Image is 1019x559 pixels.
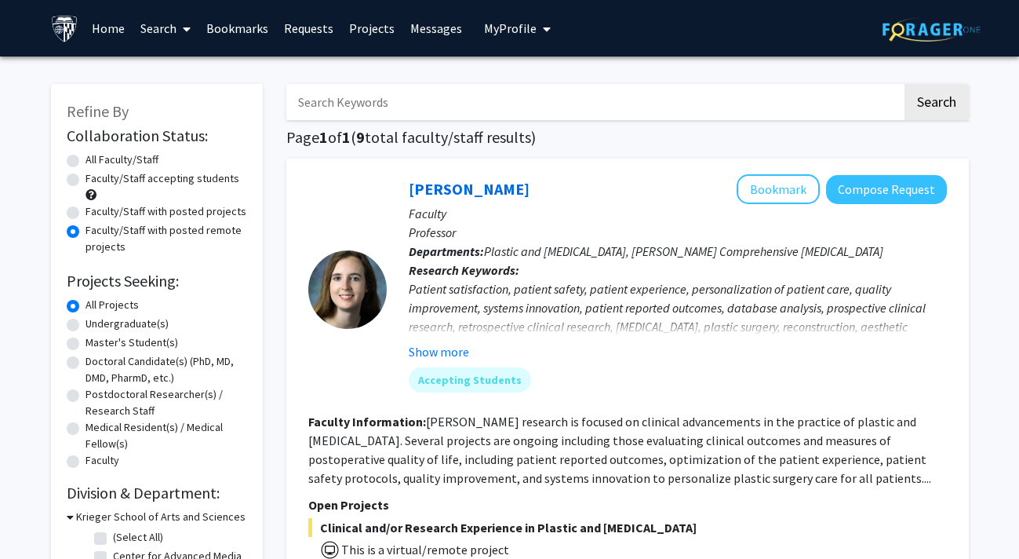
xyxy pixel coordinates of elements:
[84,1,133,56] a: Home
[86,334,178,351] label: Master's Student(s)
[319,127,328,147] span: 1
[409,367,531,393] mat-chip: Accepting Students
[883,17,981,42] img: ForagerOne Logo
[409,243,484,259] b: Departments:
[341,1,402,56] a: Projects
[484,20,537,36] span: My Profile
[86,353,247,386] label: Doctoral Candidate(s) (PhD, MD, DMD, PharmD, etc.)
[826,175,947,204] button: Compose Request to Michele Manahan
[67,101,129,121] span: Refine By
[356,127,365,147] span: 9
[286,84,902,120] input: Search Keywords
[51,15,78,42] img: Johns Hopkins University Logo
[308,414,426,429] b: Faculty Information:
[198,1,276,56] a: Bookmarks
[67,126,247,145] h2: Collaboration Status:
[340,542,509,557] span: This is a virtual/remote project
[276,1,341,56] a: Requests
[308,518,947,537] span: Clinical and/or Research Experience in Plastic and [MEDICAL_DATA]
[86,170,239,187] label: Faculty/Staff accepting students
[86,203,246,220] label: Faculty/Staff with posted projects
[409,204,947,223] p: Faculty
[86,452,119,469] label: Faculty
[86,222,247,255] label: Faculty/Staff with posted remote projects
[86,419,247,452] label: Medical Resident(s) / Medical Fellow(s)
[308,414,931,486] fg-read-more: [PERSON_NAME] research is focused on clinical advancements in the practice of plastic and [MEDICA...
[308,495,947,514] p: Open Projects
[67,484,247,502] h2: Division & Department:
[286,128,969,147] h1: Page of ( total faculty/staff results)
[342,127,351,147] span: 1
[402,1,470,56] a: Messages
[409,342,469,361] button: Show more
[76,509,246,525] h3: Krieger School of Arts and Sciences
[133,1,198,56] a: Search
[409,262,519,278] b: Research Keywords:
[86,152,158,168] label: All Faculty/Staff
[113,529,163,546] label: (Select All)
[12,488,67,547] iframe: Chat
[86,297,139,313] label: All Projects
[409,279,947,374] div: Patient satisfaction, patient safety, patient experience, personalization of patient care, qualit...
[737,174,820,204] button: Add Michele Manahan to Bookmarks
[484,243,883,259] span: Plastic and [MEDICAL_DATA], [PERSON_NAME] Comprehensive [MEDICAL_DATA]
[904,84,969,120] button: Search
[409,223,947,242] p: Professor
[67,272,247,290] h2: Projects Seeking:
[86,316,169,332] label: Undergraduate(s)
[409,179,530,199] a: [PERSON_NAME]
[86,386,247,419] label: Postdoctoral Researcher(s) / Research Staff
